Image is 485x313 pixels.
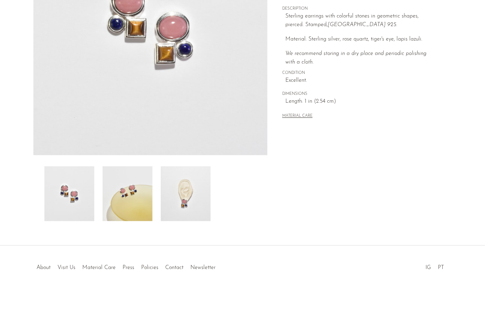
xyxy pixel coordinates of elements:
[33,259,219,272] ul: Quick links
[282,91,437,97] span: DIMENSIONS
[282,70,437,76] span: CONDITION
[141,265,159,270] a: Policies
[328,22,397,27] em: [GEOGRAPHIC_DATA] 925.
[37,265,51,270] a: About
[123,265,135,270] a: Press
[285,12,437,30] p: Sterling earrings with colorful stones in geometric shapes, pierced. Stamped,
[425,265,431,270] a: IG
[44,166,94,221] img: Colorful Geometric Earrings
[103,166,152,221] img: Colorful Geometric Earrings
[166,265,184,270] a: Contact
[83,265,116,270] a: Material Care
[282,114,313,119] button: MATERIAL CARE
[282,6,437,12] span: DESCRIPTION
[285,97,437,106] span: Length: 1 in (2.54 cm)
[285,35,437,44] p: Material: Sterling silver, rose quartz, tiger's eye, lapis lazuli.
[58,265,76,270] a: Visit Us
[285,51,426,65] i: We recommend storing in a dry place and periodic polishing with a cloth.
[161,166,211,221] img: Colorful Geometric Earrings
[422,259,447,272] ul: Social Medias
[438,265,444,270] a: PT
[285,76,437,85] span: Excellent.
